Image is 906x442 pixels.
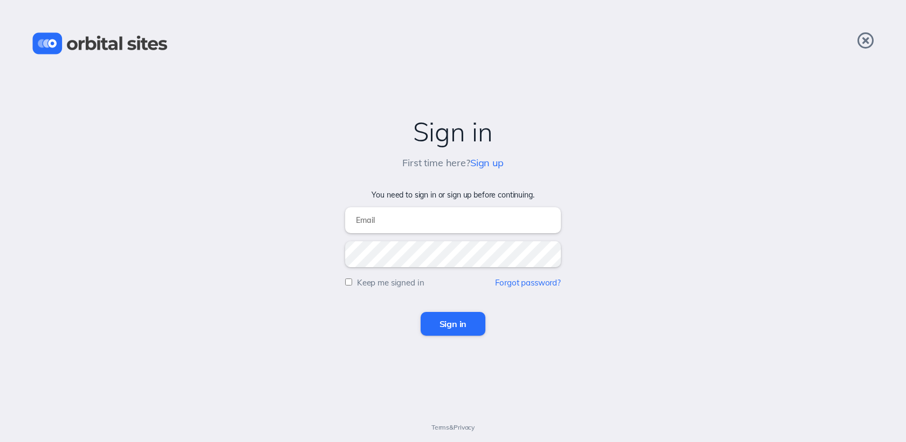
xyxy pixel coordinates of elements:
[431,423,449,431] a: Terms
[470,157,504,169] a: Sign up
[357,277,424,288] label: Keep me signed in
[402,158,504,169] h5: First time here?
[11,117,895,147] h2: Sign in
[495,277,561,288] a: Forgot password?
[454,423,475,431] a: Privacy
[345,207,561,233] input: Email
[11,191,895,336] form: You need to sign in or sign up before continuing.
[32,32,168,55] img: Orbital Sites Logo
[421,312,486,336] input: Sign in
